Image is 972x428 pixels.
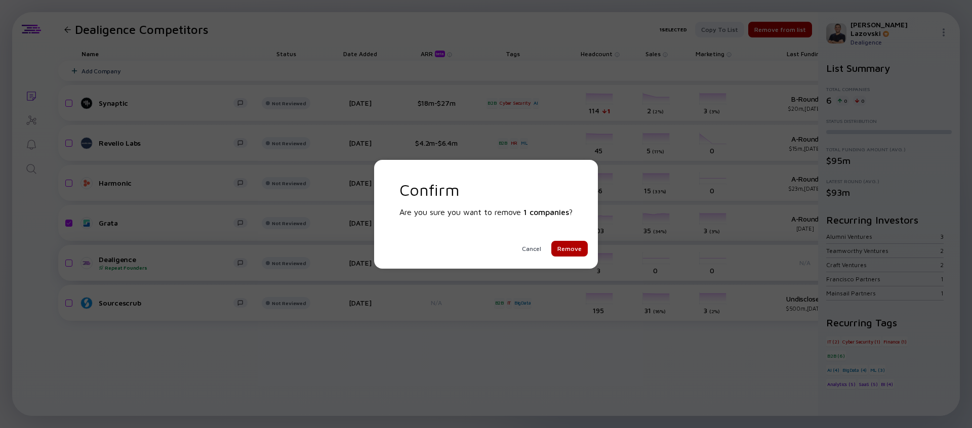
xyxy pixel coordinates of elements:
[399,207,573,217] div: Are you sure you want to remove ?
[551,241,588,256] button: Remove
[523,207,569,217] strong: 1 companies
[399,180,573,199] h1: Confirm
[516,241,547,256] button: Cancel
